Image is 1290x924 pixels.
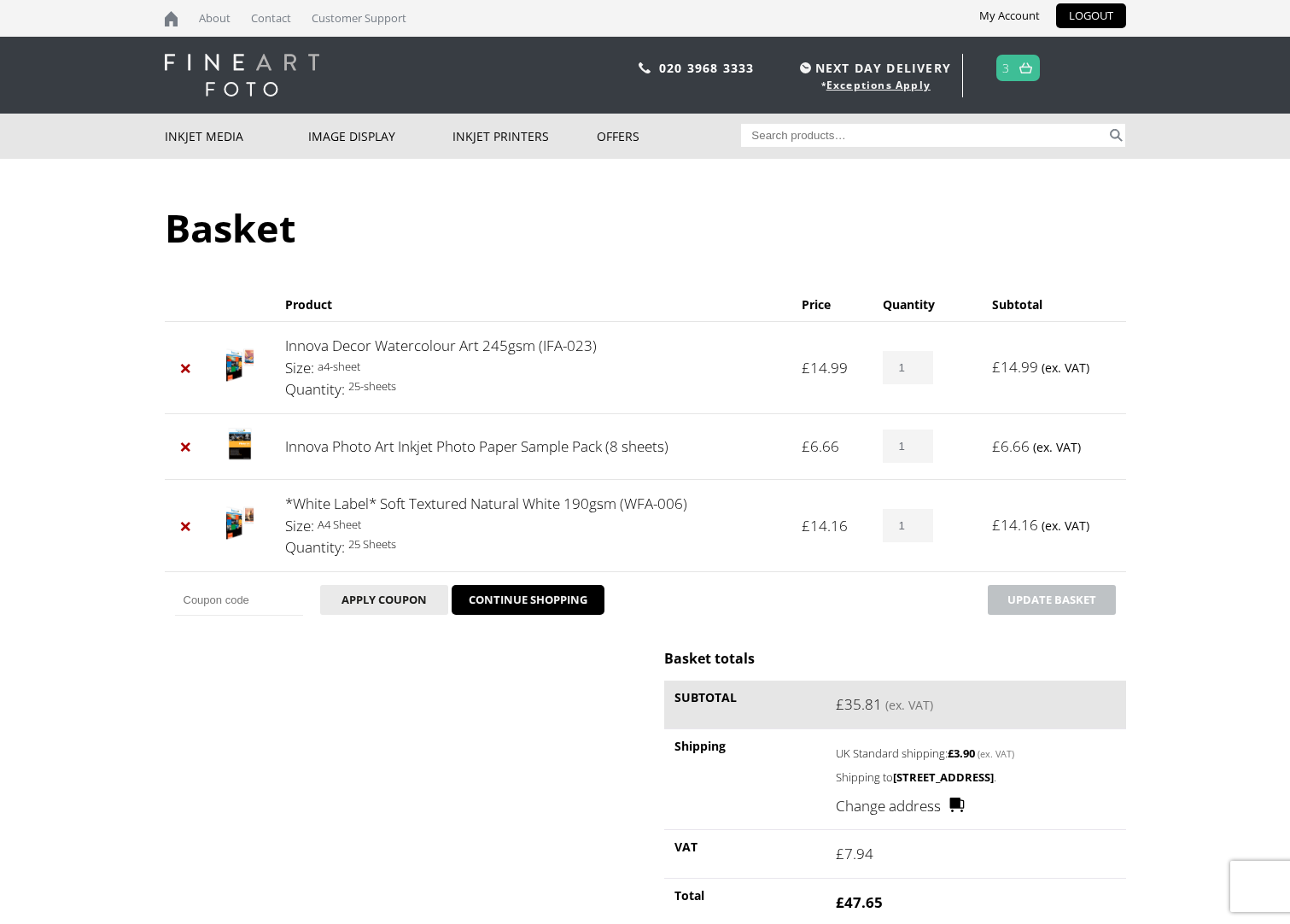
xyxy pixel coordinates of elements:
[165,202,1126,254] h1: Basket
[1106,124,1126,147] button: Search
[1019,62,1032,73] img: basket.svg
[826,78,931,92] a: Exceptions Apply
[175,436,197,458] a: Remove Innova Photo Art Inkjet Photo Paper Sample Pack (8 sheets) from basket
[165,54,319,96] img: logo-white.svg
[285,377,782,396] p: 25-sheets
[802,436,839,456] bdi: 6.66
[836,844,844,863] span: £
[285,536,345,558] dt: Quantity:
[275,288,792,321] th: Product
[1042,518,1089,534] small: (ex. VAT)
[992,357,1001,377] span: £
[966,3,1053,28] a: My Account
[664,649,1125,668] h2: Basket totals
[836,694,844,714] span: £
[1056,3,1126,28] a: LOGOUT
[285,357,314,379] dt: Size:
[796,58,951,78] span: NEXT DAY DELIVERY
[893,769,994,785] strong: [STREET_ADDRESS]
[285,436,668,456] a: Innova Photo Art Inkjet Photo Paper Sample Pack (8 sheets)
[802,358,848,377] bdi: 14.99
[285,515,782,535] p: A4 Sheet
[308,114,452,159] a: Image Display
[226,506,254,540] img: *White Label* Soft Textured Natural White 190gsm (WFA-006)
[226,427,254,461] img: Innova Photo Art Inkjet Photo Paper Sample Pack (8 sheets)
[1033,439,1081,455] small: (ex. VAT)
[597,114,741,159] a: Offers
[639,62,651,73] img: phone.svg
[175,585,303,616] input: Coupon code
[664,829,826,878] th: VAT
[175,357,197,379] a: Remove Innova Decor Watercolour Art 245gsm (IFA-023) from basket
[836,795,965,817] a: Change address
[988,585,1116,615] button: Update basket
[320,585,448,615] button: Apply coupon
[285,515,314,537] dt: Size:
[802,516,810,535] span: £
[285,357,782,377] p: a4-sheet
[802,516,848,535] bdi: 14.16
[948,746,975,761] bdi: 3.90
[992,357,1038,377] bdi: 14.99
[992,515,1001,535] span: £
[1042,360,1089,376] small: (ex. VAT)
[978,747,1014,760] small: (ex. VAT)
[285,494,687,513] a: *White Label* Soft Textured Natural White 190gsm (WFA-006)
[1002,56,1010,80] a: 3
[452,114,597,159] a: Inkjet Printers
[802,358,810,377] span: £
[659,60,755,76] a: 020 3968 3333
[791,288,873,321] th: Price
[948,746,954,761] span: £
[836,844,873,863] bdi: 7.94
[175,515,197,537] a: Remove *White Label* Soft Textured Natural White 190gsm (WFA-006) from basket
[285,535,782,554] p: 25 Sheets
[992,436,1030,456] bdi: 6.66
[800,62,811,73] img: time.svg
[883,430,932,463] input: Product quantity
[664,681,826,729] th: Subtotal
[836,694,882,714] bdi: 35.81
[664,728,826,829] th: Shipping
[885,697,933,713] small: (ex. VAT)
[883,509,932,542] input: Product quantity
[285,336,597,355] a: Innova Decor Watercolour Art 245gsm (IFA-023)
[452,585,604,616] a: CONTINUE SHOPPING
[836,742,1088,763] label: UK Standard shipping:
[836,768,1115,787] p: Shipping to .
[226,348,254,382] img: Innova Decor Watercolour Art 245gsm (IFA-023)
[992,436,1001,456] span: £
[836,892,883,912] bdi: 47.65
[992,515,1038,535] bdi: 14.16
[285,378,345,401] dt: Quantity:
[883,351,932,384] input: Product quantity
[741,124,1106,147] input: Search products…
[873,288,981,321] th: Quantity
[165,114,309,159] a: Inkjet Media
[982,288,1126,321] th: Subtotal
[802,436,810,456] span: £
[836,892,844,912] span: £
